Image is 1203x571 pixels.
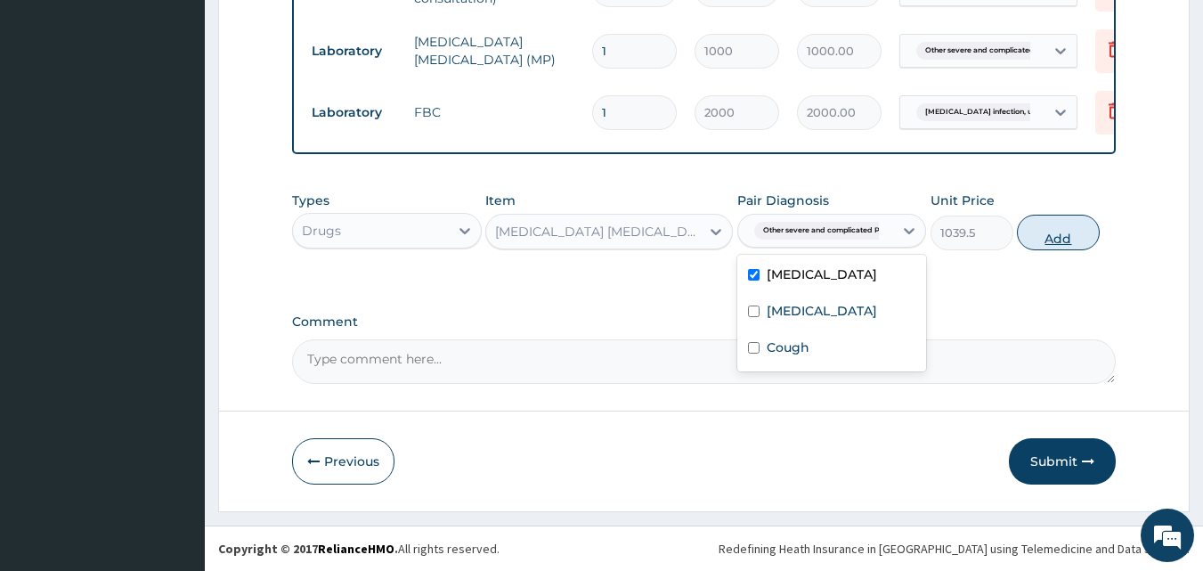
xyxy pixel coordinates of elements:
[767,265,877,283] label: [MEDICAL_DATA]
[303,96,405,129] td: Laboratory
[303,35,405,68] td: Laboratory
[1017,215,1100,250] button: Add
[318,541,394,557] a: RelianceHMO
[737,192,829,209] label: Pair Diagnosis
[218,541,398,557] strong: Copyright © 2017 .
[103,172,246,352] span: We're online!
[33,89,72,134] img: d_794563401_company_1708531726252_794563401
[302,222,341,240] div: Drugs
[93,100,299,123] div: Chat with us now
[292,193,329,208] label: Types
[916,42,1056,60] span: Other severe and complicated P...
[405,94,583,130] td: FBC
[1009,438,1116,485] button: Submit
[292,9,335,52] div: Minimize live chat window
[292,438,394,485] button: Previous
[916,103,1072,121] span: [MEDICAL_DATA] infection, unspecif...
[767,302,877,320] label: [MEDICAL_DATA]
[719,540,1190,558] div: Redefining Heath Insurance in [GEOGRAPHIC_DATA] using Telemedicine and Data Science!
[205,526,1203,571] footer: All rights reserved.
[485,192,516,209] label: Item
[931,192,995,209] label: Unit Price
[767,339,809,356] label: Cough
[754,222,894,240] span: Other severe and complicated P...
[292,314,1117,330] label: Comment
[495,223,702,241] div: [MEDICAL_DATA] [MEDICAL_DATA] 80/480
[405,24,583,77] td: [MEDICAL_DATA] [MEDICAL_DATA] (MP)
[9,381,339,444] textarea: Type your message and hit 'Enter'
